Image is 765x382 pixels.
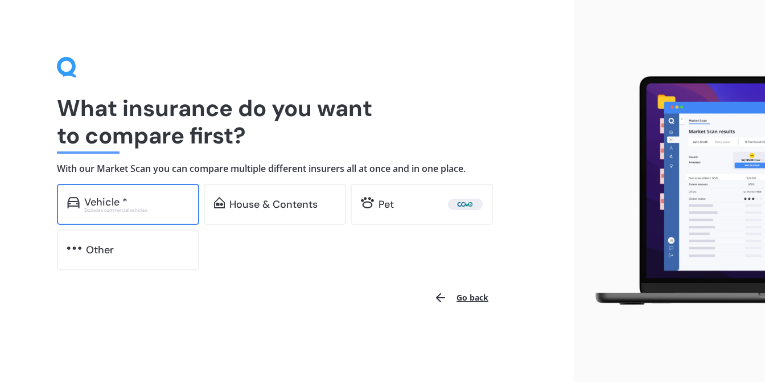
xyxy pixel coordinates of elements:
[57,95,517,149] h1: What insurance do you want to compare first?
[583,71,765,310] img: laptop.webp
[84,196,127,208] div: Vehicle *
[57,163,517,175] h4: With our Market Scan you can compare multiple different insurers all at once and in one place.
[361,197,374,208] img: pet.71f96884985775575a0d.svg
[351,184,493,225] a: Pet
[86,244,114,256] div: Other
[84,208,189,212] div: Excludes commercial vehicles
[67,197,80,208] img: car.f15378c7a67c060ca3f3.svg
[450,199,480,210] img: Cove.webp
[67,243,81,254] img: other.81dba5aafe580aa69f38.svg
[214,197,225,208] img: home-and-contents.b802091223b8502ef2dd.svg
[379,199,394,210] div: Pet
[229,199,318,210] div: House & Contents
[427,284,495,311] button: Go back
